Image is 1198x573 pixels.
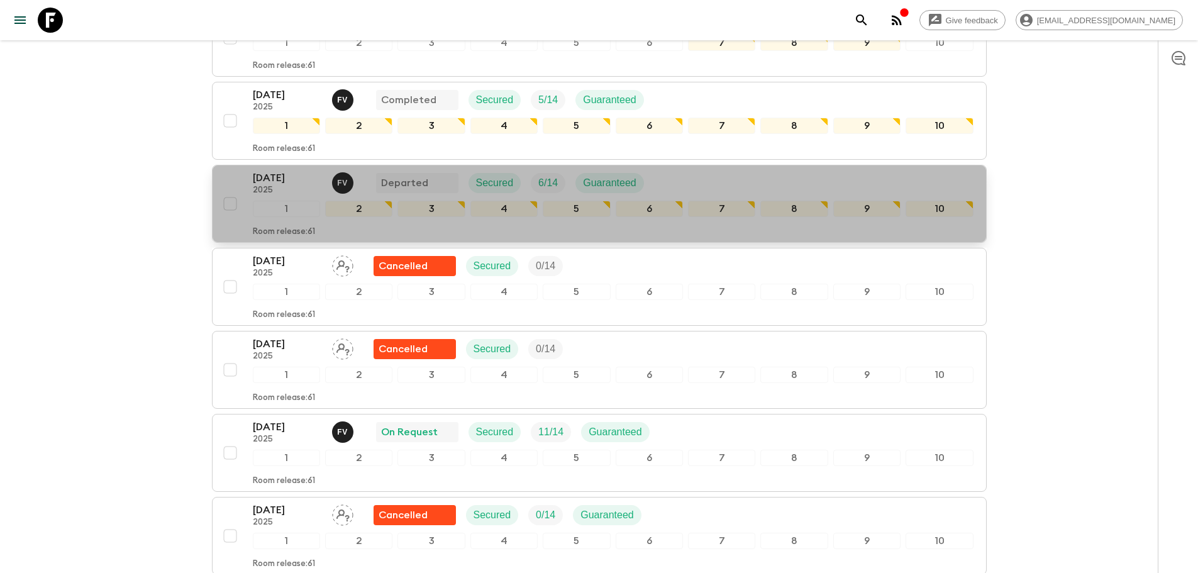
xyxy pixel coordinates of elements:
div: 3 [397,367,465,383]
p: Guaranteed [583,92,636,108]
p: 2025 [253,103,322,113]
div: 6 [616,284,683,300]
p: 0 / 14 [536,342,555,357]
div: 9 [833,367,901,383]
p: Guaranteed [589,425,642,440]
div: 6 [616,533,683,549]
p: Secured [476,92,514,108]
div: 1 [253,367,320,383]
div: Trip Fill [528,505,563,525]
div: 10 [906,284,973,300]
p: [DATE] [253,420,322,435]
span: [EMAIL_ADDRESS][DOMAIN_NAME] [1030,16,1182,25]
div: 1 [253,533,320,549]
div: Trip Fill [531,90,565,110]
p: 2025 [253,186,322,196]
div: 4 [470,35,538,51]
p: Cancelled [379,342,428,357]
div: 2 [325,533,392,549]
p: Room release: 61 [253,393,315,403]
div: 5 [543,450,610,466]
div: Secured [469,90,521,110]
p: F V [337,427,348,437]
p: Secured [474,508,511,523]
p: Secured [476,425,514,440]
div: Secured [466,505,519,525]
p: Room release: 61 [253,559,315,569]
span: Assign pack leader [332,508,353,518]
div: 7 [688,284,755,300]
div: 7 [688,367,755,383]
div: 10 [906,533,973,549]
div: 2 [325,35,392,51]
div: 10 [906,367,973,383]
div: 8 [760,533,828,549]
div: 8 [760,450,828,466]
div: 6 [616,367,683,383]
div: 3 [397,201,465,217]
p: Room release: 61 [253,144,315,154]
button: search adventures [849,8,874,33]
span: Assign pack leader [332,259,353,269]
div: 2 [325,367,392,383]
p: Guaranteed [580,508,634,523]
p: Cancelled [379,259,428,274]
p: [DATE] [253,253,322,269]
p: Secured [476,175,514,191]
div: Trip Fill [531,422,571,442]
div: [EMAIL_ADDRESS][DOMAIN_NAME] [1016,10,1183,30]
div: 9 [833,450,901,466]
div: 2 [325,450,392,466]
div: 4 [470,201,538,217]
p: [DATE] [253,170,322,186]
div: 10 [906,118,973,134]
p: On Request [381,425,438,440]
p: [DATE] [253,337,322,352]
div: 5 [543,367,610,383]
p: 2025 [253,518,322,528]
button: menu [8,8,33,33]
p: Room release: 61 [253,227,315,237]
span: Francisco Valero [332,425,356,435]
div: 3 [397,533,465,549]
div: 9 [833,201,901,217]
div: 4 [470,450,538,466]
div: 9 [833,35,901,51]
div: 6 [616,201,683,217]
div: 7 [688,118,755,134]
div: 6 [616,118,683,134]
div: 4 [470,367,538,383]
div: 4 [470,118,538,134]
div: 5 [543,201,610,217]
p: [DATE] [253,503,322,518]
div: 7 [688,450,755,466]
div: Trip Fill [528,256,563,276]
div: 5 [543,118,610,134]
div: 1 [253,118,320,134]
p: Departed [381,175,428,191]
p: Room release: 61 [253,310,315,320]
p: Guaranteed [583,175,636,191]
button: [DATE]2025Assign pack leaderFlash Pack cancellationSecuredTrip Fill12345678910Room release:61 [212,331,987,409]
div: Flash Pack cancellation [374,256,456,276]
button: [DATE]2025Francisco ValeroOn RequestSecuredTrip FillGuaranteed12345678910Room release:61 [212,414,987,492]
div: 4 [470,284,538,300]
p: Secured [474,342,511,357]
div: 5 [543,533,610,549]
button: [DATE]2025Francisco ValeroDepartedSecuredTrip FillGuaranteed12345678910Room release:61 [212,165,987,243]
div: 8 [760,367,828,383]
div: 7 [688,201,755,217]
div: 8 [760,284,828,300]
p: Room release: 61 [253,61,315,71]
div: 2 [325,284,392,300]
div: Flash Pack cancellation [374,505,456,525]
p: 0 / 14 [536,508,555,523]
p: Secured [474,259,511,274]
div: 1 [253,284,320,300]
div: 7 [688,35,755,51]
span: Give feedback [939,16,1005,25]
div: 10 [906,35,973,51]
div: 3 [397,35,465,51]
button: [DATE]2025Francisco ValeroCompletedSecuredTrip FillGuaranteed12345678910Room release:61 [212,82,987,160]
p: 6 / 14 [538,175,558,191]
